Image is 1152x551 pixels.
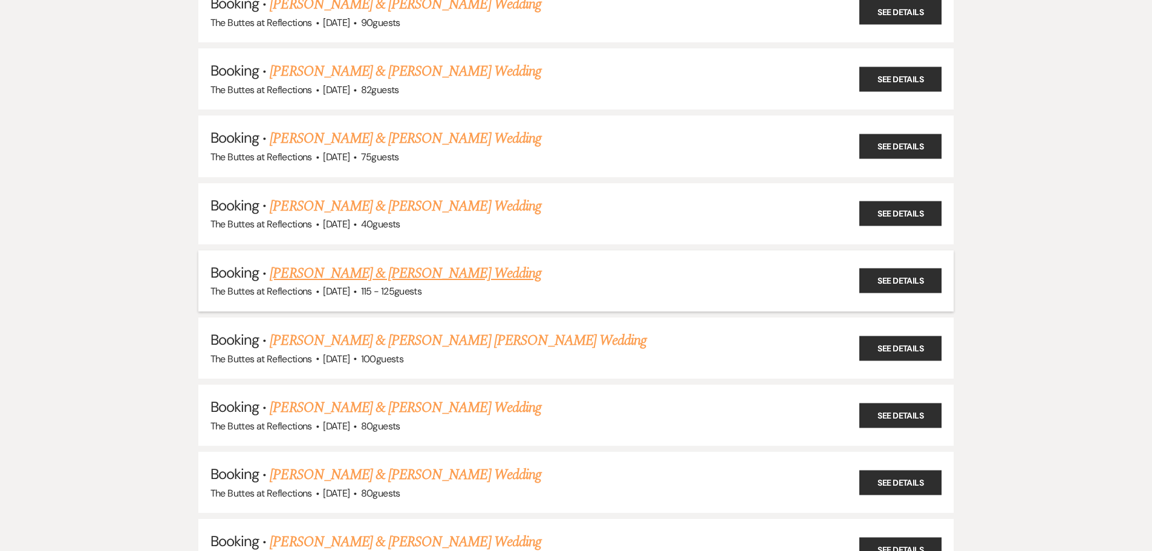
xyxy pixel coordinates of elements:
[210,532,259,550] span: Booking
[323,285,350,298] span: [DATE]
[210,151,312,163] span: The Buttes at Reflections
[210,285,312,298] span: The Buttes at Reflections
[270,464,541,486] a: [PERSON_NAME] & [PERSON_NAME] Wedding
[270,397,541,419] a: [PERSON_NAME] & [PERSON_NAME] Wedding
[859,201,942,226] a: See Details
[859,67,942,91] a: See Details
[270,195,541,217] a: [PERSON_NAME] & [PERSON_NAME] Wedding
[859,269,942,293] a: See Details
[361,420,400,432] span: 80 guests
[361,218,400,230] span: 40 guests
[210,128,259,147] span: Booking
[210,465,259,483] span: Booking
[270,330,646,351] a: [PERSON_NAME] & [PERSON_NAME] [PERSON_NAME] Wedding
[210,83,312,96] span: The Buttes at Reflections
[323,218,350,230] span: [DATE]
[323,16,350,29] span: [DATE]
[210,196,259,215] span: Booking
[323,487,350,500] span: [DATE]
[323,353,350,365] span: [DATE]
[270,128,541,149] a: [PERSON_NAME] & [PERSON_NAME] Wedding
[210,16,312,29] span: The Buttes at Reflections
[859,336,942,360] a: See Details
[270,60,541,82] a: [PERSON_NAME] & [PERSON_NAME] Wedding
[361,83,399,96] span: 82 guests
[210,61,259,80] span: Booking
[210,397,259,416] span: Booking
[361,487,400,500] span: 80 guests
[270,262,541,284] a: [PERSON_NAME] & [PERSON_NAME] Wedding
[210,353,312,365] span: The Buttes at Reflections
[210,330,259,349] span: Booking
[859,470,942,495] a: See Details
[323,420,350,432] span: [DATE]
[361,353,403,365] span: 100 guests
[361,285,421,298] span: 115 - 125 guests
[323,151,350,163] span: [DATE]
[210,420,312,432] span: The Buttes at Reflections
[210,218,312,230] span: The Buttes at Reflections
[210,263,259,282] span: Booking
[210,487,312,500] span: The Buttes at Reflections
[859,134,942,158] a: See Details
[361,16,400,29] span: 90 guests
[859,403,942,428] a: See Details
[323,83,350,96] span: [DATE]
[361,151,399,163] span: 75 guests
